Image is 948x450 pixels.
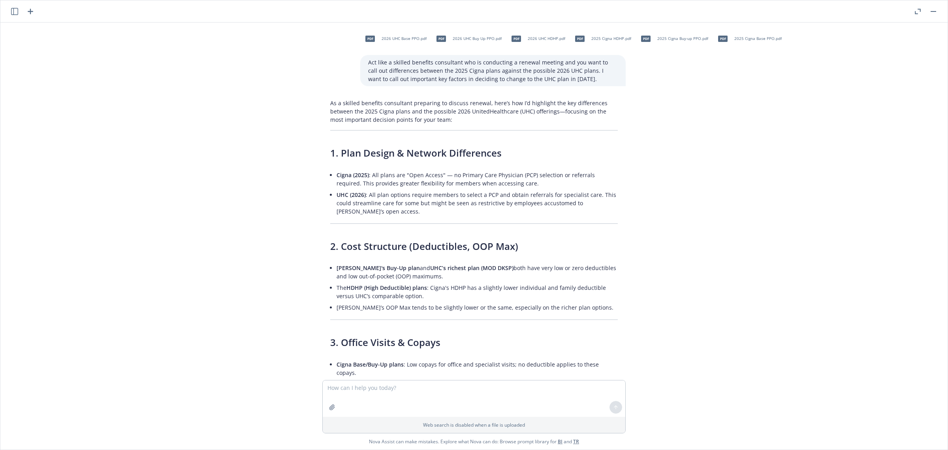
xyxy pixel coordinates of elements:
span: pdf [365,36,375,42]
span: Cigna (2025) [337,171,369,179]
span: pdf [641,36,651,42]
div: pdf2025 Cigna Base PPO.pdf [713,29,783,49]
div: pdf2025 Cigna HDHP.pdf [570,29,633,49]
span: 2025 Cigna Base PPO.pdf [734,36,782,41]
li: : All plan options require members to select a PCP and obtain referrals for specialist care. This... [337,189,618,217]
div: pdf2026 UHC HDHP.pdf [506,29,567,49]
span: pdf [512,36,521,42]
span: UHC’s richest plan (MOD DKSP) [430,264,513,272]
div: pdf2025 Cigna Buy-up PPO.pdf [636,29,710,49]
span: Nova Assist can make mistakes. Explore what Nova can do: Browse prompt library for and [4,433,944,450]
span: Cigna Base/Buy-Up plans [337,361,404,368]
span: HDHP (High Deductible) plans [346,284,427,291]
li: The : Cigna's HDHP has a slightly lower individual and family deductible versus UHC’s comparable ... [337,282,618,302]
span: [PERSON_NAME]'s Buy-Up plan [337,264,420,272]
span: 2025 Cigna Buy-up PPO.pdf [657,36,708,41]
li: and both have very low or zero deductibles and low out-of-pocket (OOP) maximums. [337,262,618,282]
li: : All plans are "Open Access" — no Primary Care Physician (PCP) selection or referrals required. ... [337,169,618,189]
li: [PERSON_NAME]’s OOP Max tends to be slightly lower or the same, especially on the richer plan opt... [337,302,618,313]
span: pdf [436,36,446,42]
span: 2025 Cigna HDHP.pdf [591,36,631,41]
h3: 1. Plan Design & Network Differences [330,146,618,160]
p: Act like a skilled benefits consultant who is conducting a renewal meeting and you want to call o... [368,58,618,83]
span: 2026 UHC Buy Up PPO.pdf [453,36,502,41]
span: UHC (2026) [337,191,366,199]
h3: 3. Office Visits & Copays [330,336,618,349]
h3: 2. Cost Structure (Deductibles, OOP Max) [330,240,618,253]
a: TR [573,438,579,445]
a: BI [558,438,562,445]
div: pdf2026 UHC Base PPO.pdf [360,29,428,49]
p: As a skilled benefits consultant preparing to discuss renewal, here’s how I’d highlight the key d... [330,99,618,124]
span: pdf [718,36,728,42]
li: : Also offer low copays but require PCP/referral. [337,378,618,390]
li: : Low copays for office and specialist visits; no deductible applies to these copays. [337,359,618,378]
span: 2026 UHC HDHP.pdf [528,36,565,41]
span: 2026 UHC Base PPO.pdf [382,36,427,41]
p: Web search is disabled when a file is uploaded [327,422,621,428]
span: pdf [575,36,585,42]
div: pdf2026 UHC Buy Up PPO.pdf [431,29,503,49]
